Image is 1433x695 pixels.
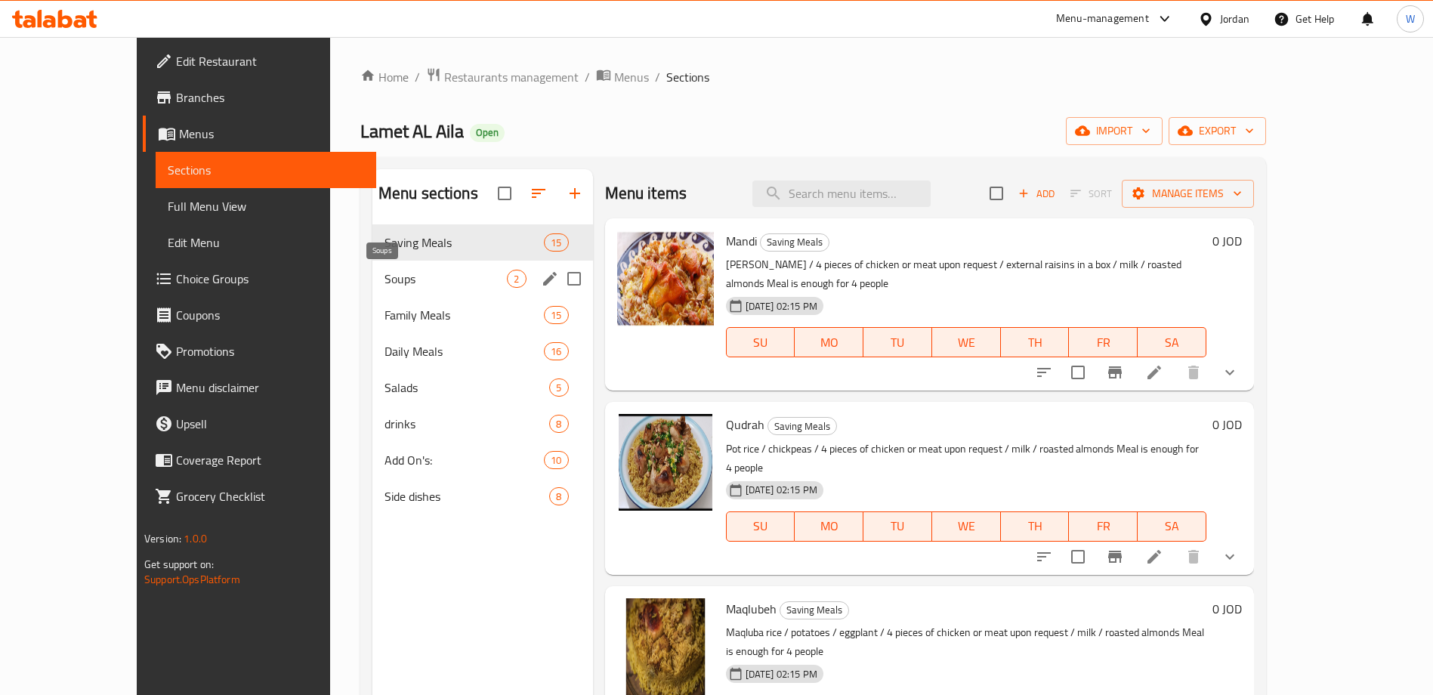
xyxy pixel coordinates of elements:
[385,415,550,433] div: drinks
[144,554,214,574] span: Get support on:
[415,68,420,86] li: /
[726,327,795,357] button: SU
[1220,11,1249,27] div: Jordan
[1134,184,1242,203] span: Manage items
[143,442,376,478] a: Coverage Report
[1212,414,1242,435] h6: 0 JOD
[1062,541,1094,573] span: Select to update
[767,417,837,435] div: Saving Meals
[143,297,376,333] a: Coupons
[539,267,561,290] button: edit
[733,515,789,537] span: SU
[372,224,593,261] div: Saving Meals15
[1138,327,1206,357] button: SA
[1069,327,1138,357] button: FR
[801,332,857,354] span: MO
[156,224,376,261] a: Edit Menu
[176,451,364,469] span: Coverage Report
[176,88,364,107] span: Branches
[385,451,545,469] span: Add On's:
[726,440,1206,477] p: Pot rice / chickpeas / 4 pieces of chicken or meat upon request / milk / roasted almonds Meal is ...
[614,68,649,86] span: Menus
[768,418,836,435] span: Saving Meals
[585,68,590,86] li: /
[617,414,714,511] img: Qudrah
[378,182,478,205] h2: Menu sections
[1078,122,1150,141] span: import
[1016,185,1057,202] span: Add
[156,152,376,188] a: Sections
[1138,511,1206,542] button: SA
[385,487,550,505] span: Side dishes
[1181,122,1254,141] span: export
[184,529,207,548] span: 1.0.0
[1406,11,1415,27] span: W
[176,342,364,360] span: Promotions
[1001,327,1070,357] button: TH
[760,233,829,252] div: Saving Meals
[1075,332,1132,354] span: FR
[385,233,545,252] div: Saving Meals
[143,406,376,442] a: Upsell
[617,598,714,695] img: Maqlubeh
[550,417,567,431] span: 8
[780,601,849,619] div: Saving Meals
[1012,182,1061,205] button: Add
[666,68,709,86] span: Sections
[176,270,364,288] span: Choice Groups
[550,381,567,395] span: 5
[360,67,1266,87] nav: breadcrumb
[143,333,376,369] a: Promotions
[545,308,567,323] span: 15
[549,415,568,433] div: items
[372,218,593,520] nav: Menu sections
[1212,598,1242,619] h6: 0 JOD
[176,378,364,397] span: Menu disclaimer
[143,478,376,514] a: Grocery Checklist
[1212,539,1248,575] button: show more
[1145,363,1163,381] a: Edit menu item
[726,511,795,542] button: SU
[740,483,823,497] span: [DATE] 02:15 PM
[1026,539,1062,575] button: sort-choices
[801,515,857,537] span: MO
[726,255,1206,293] p: [PERSON_NAME] / 4 pieces of chicken or meat upon request / external raisins in a box / milk / roa...
[549,378,568,397] div: items
[596,67,649,87] a: Menus
[372,333,593,369] div: Daily Meals16
[176,415,364,433] span: Upsell
[372,261,593,297] div: Soups2edit
[869,515,926,537] span: TU
[550,490,567,504] span: 8
[507,270,526,288] div: items
[1097,539,1133,575] button: Branch-specific-item
[1062,357,1094,388] span: Select to update
[385,342,545,360] span: Daily Meals
[981,178,1012,209] span: Select section
[544,451,568,469] div: items
[1026,354,1062,391] button: sort-choices
[1169,117,1266,145] button: export
[179,125,364,143] span: Menus
[1221,363,1239,381] svg: Show Choices
[1012,182,1061,205] span: Add item
[932,327,1001,357] button: WE
[1175,539,1212,575] button: delete
[740,299,823,314] span: [DATE] 02:15 PM
[426,67,579,87] a: Restaurants management
[385,306,545,324] span: Family Meals
[385,378,550,397] span: Salads
[143,261,376,297] a: Choice Groups
[795,327,863,357] button: MO
[617,230,714,327] img: Mandi
[545,236,567,250] span: 15
[863,327,932,357] button: TU
[1061,182,1122,205] span: Select section first
[143,79,376,116] a: Branches
[144,570,240,589] a: Support.OpsPlatform
[470,126,505,139] span: Open
[143,116,376,152] a: Menus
